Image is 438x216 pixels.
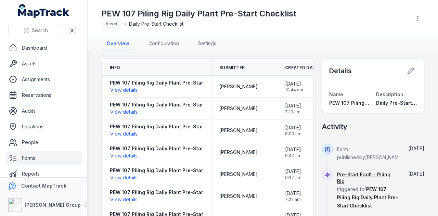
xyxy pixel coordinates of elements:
button: View details [110,86,138,94]
span: Description [376,91,403,97]
span: Daily Pre-Start Checklist [129,21,183,27]
span: [PERSON_NAME] [219,127,258,134]
a: People [5,136,82,149]
span: Submitter [219,65,245,71]
span: 6:47 am [285,153,301,158]
span: [DATE] [285,102,301,109]
strong: PEW 107 Piling Rig Daily Plant Pre-Start Checklist [110,167,229,174]
span: Search [32,27,48,34]
h2: Details [329,66,352,76]
button: View details [110,174,138,181]
span: Form published by [PERSON_NAME] [337,146,403,160]
time: 21/08/2025, 10:44:28 am [408,171,424,177]
span: PEW 107 Piling Rig Daily Plant Pre-Start Checklist [337,186,398,208]
a: Pre-Start Fault - Piling Rig [337,171,398,185]
time: 21/08/2025, 10:44:53 am [408,145,424,151]
button: View details [110,152,138,160]
a: Reports [5,167,82,181]
time: 16/08/2025, 6:47:01 am [285,146,301,158]
span: [DATE] [285,146,301,153]
a: Locations [5,120,82,134]
span: [PERSON_NAME] [219,83,258,90]
span: [DATE] [408,145,424,151]
a: Dashboard [5,41,82,55]
time: 21/08/2025, 10:44:28 am [285,80,303,93]
span: [DATE] [285,124,301,131]
span: 7:22 am [285,197,301,202]
span: [DATE] [285,190,301,197]
a: Overview [101,37,135,50]
a: Audits [5,104,82,118]
span: 10:44 am [285,87,303,93]
span: [DATE] [408,171,424,177]
strong: PEW 107 Piling Rig Daily Plant Pre-Start Checklist [110,123,229,130]
button: Search [8,24,63,37]
span: [PERSON_NAME] [219,105,258,112]
strong: Contact MapTrack [21,183,66,189]
strong: [PERSON_NAME] Group [25,202,81,208]
span: Daily Pre-Start Checklist [376,100,436,106]
a: Forms [5,151,82,165]
span: Name [329,91,343,97]
span: [DATE] [285,80,303,87]
span: [PERSON_NAME] [219,149,258,156]
a: Assets [5,57,82,71]
a: Reservations [5,88,82,102]
span: [PERSON_NAME] [219,193,258,200]
button: View details [110,130,138,138]
time: 16/08/2025, 6:47:01 am [285,168,301,180]
span: 8:00 am [285,131,301,137]
span: [PERSON_NAME] [219,171,258,178]
span: Created Date [285,65,318,71]
time: 20/08/2025, 7:10:17 am [285,102,301,115]
div: Asset [101,19,121,29]
span: [DATE] [285,168,301,175]
strong: PEW 107 Piling Rig Daily Plant Pre-Start Checklist [110,145,229,152]
button: View details [110,108,138,116]
strong: PEW 107 Piling Rig Daily Plant Pre-Start Checklist [110,101,229,108]
span: Info [110,65,120,71]
h1: PEW 107 Piling Rig Daily Plant Pre-Start Checklist [101,8,296,19]
span: 6:47 am [285,175,301,180]
h2: Activity [322,122,347,131]
span: 7:10 am [285,109,301,115]
strong: PEW 107 Piling Rig Daily Plant Pre-Start Checklist [110,189,229,196]
time: 15/08/2025, 7:22:57 am [285,190,301,202]
span: triggered for [337,171,398,208]
a: Assignments [5,73,82,86]
strong: PEW 107 Piling Rig Daily Plant Pre-Start Checklist [110,79,229,86]
a: Settings [193,37,222,50]
time: 18/08/2025, 8:00:37 am [285,124,301,137]
a: MapTrack [18,4,69,18]
a: Configuration [143,37,184,50]
button: View details [110,196,138,203]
